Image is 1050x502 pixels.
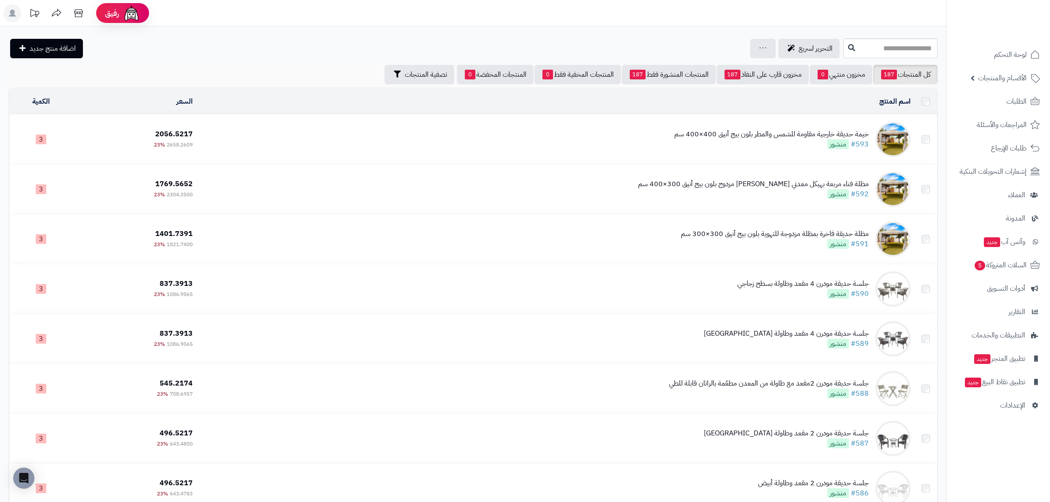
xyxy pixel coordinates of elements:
[827,139,849,149] span: منشور
[827,438,849,448] span: منشور
[465,70,475,79] span: 0
[167,191,193,199] span: 2304.3500
[952,325,1045,346] a: التطبيقات والخدمات
[978,72,1027,84] span: الأقسام والمنتجات
[881,70,897,79] span: 187
[952,348,1045,369] a: تطبيق المتجرجديد
[717,65,809,84] a: مخزون قارب على النفاذ187
[965,378,981,387] span: جديد
[160,478,193,488] span: 496.5217
[630,70,646,79] span: 187
[105,8,119,19] span: رفيق
[155,129,193,139] span: 2056.5217
[851,488,869,498] a: #586
[123,4,140,22] img: ai-face.png
[973,352,1025,365] span: تطبيق المتجر
[851,438,869,449] a: #587
[983,236,1025,248] span: وآتس آب
[984,237,1000,247] span: جديد
[160,328,193,339] span: 837.3913
[36,483,46,493] span: 3
[991,142,1027,154] span: طلبات الإرجاع
[167,141,193,149] span: 2658.2609
[974,259,1027,271] span: السلات المتروكة
[952,138,1045,159] a: طلبات الإرجاع
[30,43,76,54] span: اضافة منتج جديد
[622,65,716,84] a: المنتجات المنشورة فقط187
[681,229,869,239] div: مظلة حديقة فاخرة بمظلة مزدوجة للتهوية بلون بيج أنيق 300×300 سم
[778,39,840,58] a: التحرير لسريع
[990,24,1042,42] img: logo-2.png
[160,378,193,389] span: 545.2174
[1008,189,1025,201] span: العملاء
[737,279,869,289] div: جلسة حديقة مودرن 4 مقعد وطاولة بسطح زجاجي
[1009,306,1025,318] span: التقارير
[952,114,1045,135] a: المراجعات والأسئلة
[10,39,83,58] a: اضافة منتج جديد
[810,65,872,84] a: مخزون منتهي0
[952,208,1045,229] a: المدونة
[457,65,534,84] a: المنتجات المخفضة0
[972,329,1025,341] span: التطبيقات والخدمات
[155,179,193,189] span: 1769.5652
[827,389,849,398] span: منشور
[952,395,1045,416] a: الإعدادات
[952,231,1045,252] a: وآتس آبجديد
[542,70,553,79] span: 0
[154,141,165,149] span: 23%
[36,434,46,443] span: 3
[160,278,193,289] span: 837.3913
[827,239,849,249] span: منشور
[170,390,193,398] span: 708.6957
[160,428,193,438] span: 496.5217
[799,43,833,54] span: التحرير لسريع
[704,428,869,438] div: جلسة حديقة مودرن 2 مقعد وطاولة [GEOGRAPHIC_DATA]
[1006,212,1025,225] span: المدونة
[851,288,869,299] a: #590
[36,234,46,244] span: 3
[975,261,985,270] span: 5
[851,139,869,150] a: #593
[960,165,1027,178] span: إشعارات التحويلات البنكية
[827,488,849,498] span: منشور
[875,371,911,406] img: جلسة حديقة مودرن 2مقعد مع طاولة من المعدن مطعّمة بالراتان قابلة للطي
[154,340,165,348] span: 23%
[952,371,1045,393] a: تطبيق نقاط البيعجديد
[952,255,1045,276] a: السلات المتروكة5
[167,240,193,248] span: 1821.7400
[157,440,168,448] span: 23%
[952,44,1045,65] a: لوحة التحكم
[36,384,46,393] span: 3
[875,122,911,157] img: خيمة حديقة خارجية مقاومة للشمس والمطر بلون بيج أنيق 400×400 سم
[851,189,869,199] a: #592
[23,4,45,24] a: تحديثات المنصة
[157,390,168,398] span: 23%
[1000,399,1025,412] span: الإعدادات
[879,96,911,107] a: اسم المنتج
[669,378,869,389] div: جلسة حديقة مودرن 2مقعد مع طاولة من المعدن مطعّمة بالراتان قابلة للطي
[638,179,869,189] div: مظلة فناء مربعة بهيكل معدني [PERSON_NAME] مزدوج بلون بيج أنيق 300×400 سم
[154,240,165,248] span: 23%
[170,490,193,498] span: 643.4783
[952,161,1045,182] a: إشعارات التحويلات البنكية
[36,284,46,294] span: 3
[385,65,454,84] button: تصفية المنتجات
[827,289,849,299] span: منشور
[974,354,990,364] span: جديد
[994,49,1027,61] span: لوحة التحكم
[977,119,1027,131] span: المراجعات والأسئلة
[13,468,34,489] div: Open Intercom Messenger
[827,339,849,348] span: منشور
[154,290,165,298] span: 23%
[167,290,193,298] span: 1086.9565
[36,184,46,194] span: 3
[851,388,869,399] a: #588
[875,221,911,257] img: مظلة حديقة فاخرة بمظلة مزدوجة للتهوية بلون بيج أنيق 300×300 سم
[952,278,1045,299] a: أدوات التسويق
[964,376,1025,388] span: تطبيق نقاط البيع
[875,421,911,456] img: جلسة حديقة مودرن 2 مقعد وطاولة بني غامق
[875,321,911,356] img: جلسة حديقة مودرن 4 مقعد وطاولة بني غامق
[167,340,193,348] span: 1086.9565
[851,239,869,249] a: #591
[952,91,1045,112] a: الطلبات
